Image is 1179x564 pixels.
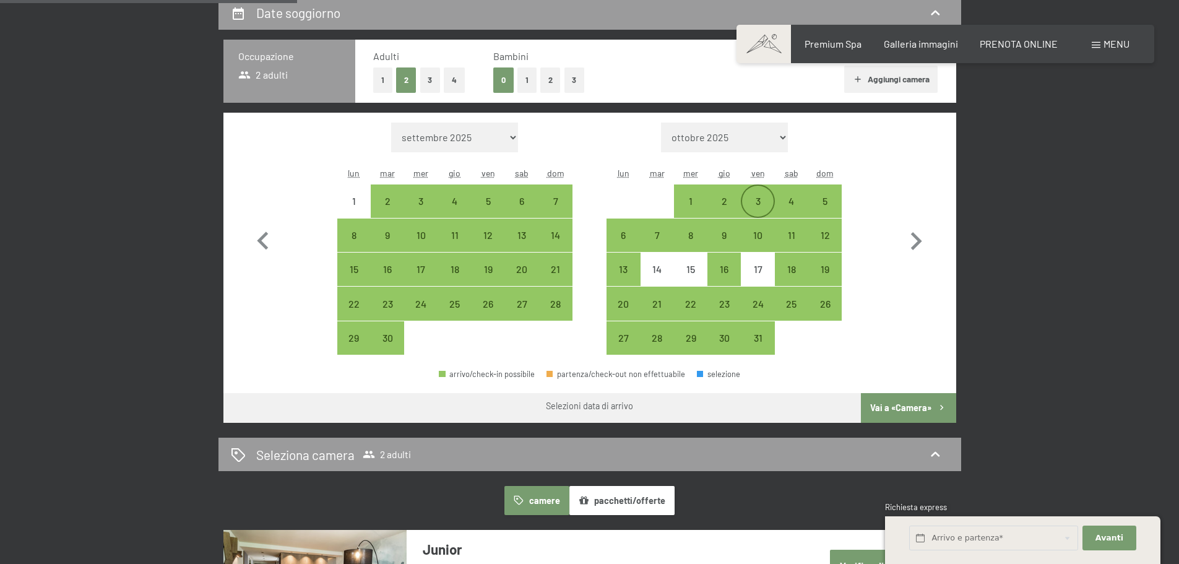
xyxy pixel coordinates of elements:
[641,219,674,252] div: arrivo/check-in possibile
[506,196,537,227] div: 6
[707,253,741,286] div: Thu Oct 16 2025
[540,230,571,261] div: 14
[675,264,706,295] div: 15
[741,287,774,320] div: arrivo/check-in possibile
[538,219,572,252] div: Sun Sep 14 2025
[371,321,404,355] div: Tue Sep 30 2025
[776,196,807,227] div: 4
[337,219,371,252] div: arrivo/check-in possibile
[337,253,371,286] div: Mon Sep 15 2025
[775,253,808,286] div: arrivo/check-in possibile
[709,299,740,330] div: 23
[741,253,774,286] div: arrivo/check-in non effettuabile
[538,287,572,320] div: arrivo/check-in possibile
[493,67,514,93] button: 0
[650,168,665,178] abbr: martedì
[404,287,438,320] div: arrivo/check-in possibile
[898,123,934,355] button: Mese successivo
[674,253,707,286] div: arrivo/check-in non effettuabile
[438,184,472,218] div: arrivo/check-in possibile
[742,333,773,364] div: 31
[444,67,465,93] button: 4
[540,299,571,330] div: 28
[517,67,537,93] button: 1
[371,287,404,320] div: arrivo/check-in possibile
[372,230,403,261] div: 9
[808,287,842,320] div: arrivo/check-in possibile
[538,219,572,252] div: arrivo/check-in possibile
[674,287,707,320] div: arrivo/check-in possibile
[373,50,399,62] span: Adulti
[641,253,674,286] div: Tue Oct 14 2025
[372,264,403,295] div: 16
[775,287,808,320] div: arrivo/check-in possibile
[505,253,538,286] div: arrivo/check-in possibile
[674,321,707,355] div: arrivo/check-in possibile
[438,253,472,286] div: arrivo/check-in possibile
[641,219,674,252] div: Tue Oct 07 2025
[337,321,371,355] div: arrivo/check-in possibile
[707,219,741,252] div: Thu Oct 09 2025
[245,123,281,355] button: Mese precedente
[505,219,538,252] div: arrivo/check-in possibile
[785,168,798,178] abbr: sabato
[742,299,773,330] div: 24
[547,168,564,178] abbr: domenica
[641,321,674,355] div: Tue Oct 28 2025
[741,184,774,218] div: Fri Oct 03 2025
[540,196,571,227] div: 7
[641,287,674,320] div: arrivo/check-in possibile
[438,184,472,218] div: Thu Sep 04 2025
[337,287,371,320] div: arrivo/check-in possibile
[775,253,808,286] div: Sat Oct 18 2025
[538,253,572,286] div: arrivo/check-in possibile
[405,230,436,261] div: 10
[504,486,569,514] button: camere
[844,66,938,93] button: Aggiungi camera
[674,219,707,252] div: Wed Oct 08 2025
[373,67,392,93] button: 1
[564,67,585,93] button: 3
[674,287,707,320] div: Wed Oct 22 2025
[775,287,808,320] div: Sat Oct 25 2025
[473,264,504,295] div: 19
[438,287,472,320] div: arrivo/check-in possibile
[363,448,411,461] span: 2 adulti
[540,67,561,93] button: 2
[776,264,807,295] div: 18
[473,196,504,227] div: 5
[404,219,438,252] div: Wed Sep 10 2025
[506,299,537,330] div: 27
[372,196,403,227] div: 2
[506,230,537,261] div: 13
[404,219,438,252] div: arrivo/check-in possibile
[608,230,639,261] div: 6
[337,184,371,218] div: arrivo/check-in non effettuabile
[810,196,840,227] div: 5
[256,5,340,20] h2: Date soggiorno
[337,184,371,218] div: Mon Sep 01 2025
[449,168,460,178] abbr: giovedì
[608,333,639,364] div: 27
[674,321,707,355] div: Wed Oct 29 2025
[642,333,673,364] div: 28
[741,287,774,320] div: Fri Oct 24 2025
[675,299,706,330] div: 22
[674,184,707,218] div: Wed Oct 01 2025
[641,253,674,286] div: arrivo/check-in non effettuabile
[404,253,438,286] div: arrivo/check-in possibile
[707,287,741,320] div: arrivo/check-in possibile
[707,184,741,218] div: arrivo/check-in possibile
[1095,532,1123,544] span: Avanti
[238,50,340,63] h3: Occupazione
[505,287,538,320] div: arrivo/check-in possibile
[742,196,773,227] div: 3
[641,287,674,320] div: Tue Oct 21 2025
[339,264,369,295] div: 15
[337,253,371,286] div: arrivo/check-in possibile
[506,264,537,295] div: 20
[674,184,707,218] div: arrivo/check-in possibile
[538,253,572,286] div: Sun Sep 21 2025
[538,184,572,218] div: arrivo/check-in possibile
[775,184,808,218] div: arrivo/check-in possibile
